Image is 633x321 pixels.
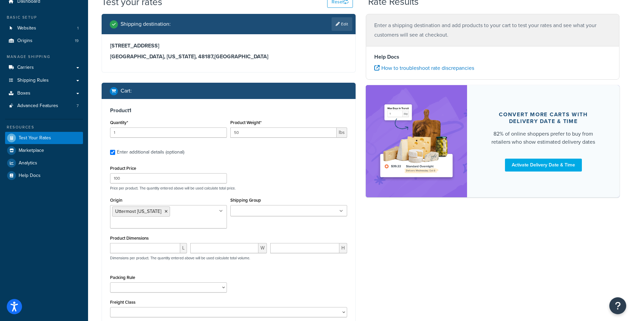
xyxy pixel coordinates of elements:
span: 19 [75,38,79,44]
span: L [180,243,187,253]
a: Marketplace [5,144,83,157]
a: Activate Delivery Date & Time [505,159,582,172]
label: Product Price [110,166,136,171]
span: Carriers [17,65,34,71]
h3: [STREET_ADDRESS] [110,42,347,49]
input: Enter additional details (optional) [110,150,115,155]
a: Shipping Rules [5,74,83,87]
img: feature-image-ddt-36eae7f7280da8017bfb280eaccd9c446f90b1fe08728e4019434db127062ab4.png [376,95,457,187]
span: Test Your Rates [19,135,51,141]
span: Websites [17,25,36,31]
p: Enter a shipping destination and add products to your cart to test your rates and see what your c... [374,21,611,40]
div: Enter additional details (optional) [117,147,184,157]
li: Websites [5,22,83,35]
li: Origins [5,35,83,47]
div: Manage Shipping [5,54,83,60]
a: Boxes [5,87,83,100]
input: 0.0 [110,127,227,138]
span: 1 [77,25,79,31]
div: Resources [5,124,83,130]
a: Origins19 [5,35,83,47]
label: Product Weight* [230,120,261,125]
a: Edit [332,17,352,31]
button: Open Resource Center [609,297,626,314]
p: Dimensions per product. The quantity entered above will be used calculate total volume. [108,256,250,260]
h2: Cart : [121,88,132,94]
a: Websites1 [5,22,83,35]
h2: Shipping destination : [121,21,171,27]
span: 7 [77,103,79,109]
span: H [339,243,347,253]
a: How to troubleshoot rate discrepancies [374,64,474,72]
span: Origins [17,38,33,44]
label: Shipping Group [230,198,261,203]
a: Test Your Rates [5,132,83,144]
span: Advanced Features [17,103,58,109]
span: lbs [337,127,347,138]
span: Marketplace [19,148,44,154]
span: Boxes [17,91,30,96]
span: Uttermost [US_STATE] [115,208,161,215]
div: 82% of online shoppers prefer to buy from retailers who show estimated delivery dates [483,130,603,146]
a: Carriers [5,61,83,74]
a: Analytics [5,157,83,169]
span: W [258,243,267,253]
div: Convert more carts with delivery date & time [483,111,603,125]
label: Packing Rule [110,275,135,280]
h4: Help Docs [374,53,611,61]
h3: [GEOGRAPHIC_DATA], [US_STATE], 48187 , [GEOGRAPHIC_DATA] [110,53,347,60]
span: Analytics [19,160,37,166]
label: Origin [110,198,122,203]
label: Freight Class [110,300,135,305]
span: Shipping Rules [17,78,49,83]
div: Basic Setup [5,15,83,20]
input: 0.00 [230,127,337,138]
label: Quantity* [110,120,128,125]
label: Product Dimensions [110,236,149,241]
p: Price per product. The quantity entered above will be used calculate total price. [108,186,349,190]
li: Advanced Features [5,100,83,112]
a: Advanced Features7 [5,100,83,112]
h3: Product 1 [110,107,347,114]
a: Help Docs [5,169,83,182]
span: Help Docs [19,173,41,179]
